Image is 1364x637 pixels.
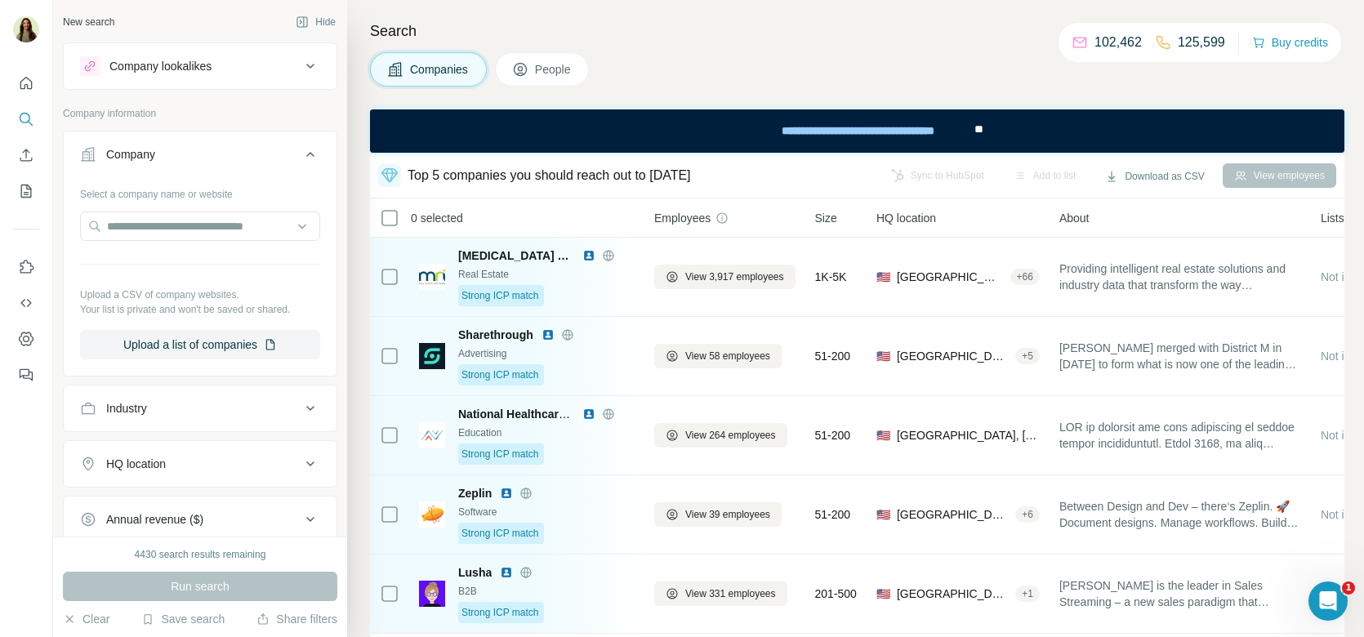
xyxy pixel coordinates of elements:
span: 201-500 [815,586,857,602]
div: Annual revenue ($) [106,511,203,528]
button: Industry [64,389,337,428]
img: LinkedIn logo [542,328,555,341]
span: View 58 employees [685,349,770,363]
img: LinkedIn logo [500,487,513,500]
button: View 39 employees [654,502,782,527]
button: View 3,917 employees [654,265,796,289]
div: + 66 [1010,269,1040,284]
button: My lists [13,176,39,206]
span: 51-200 [815,427,851,443]
iframe: Banner [370,109,1344,153]
img: Logo of Zeplin [419,501,445,528]
p: Company information [63,106,337,121]
p: Your list is private and won't be saved or shared. [80,302,320,317]
span: Lusha [458,564,492,581]
span: View 3,917 employees [685,269,784,284]
button: Feedback [13,360,39,390]
div: HQ location [106,456,166,472]
button: Enrich CSV [13,140,39,170]
div: Industry [106,400,147,416]
span: Sharethrough [458,327,533,343]
img: LinkedIn logo [500,566,513,579]
span: [GEOGRAPHIC_DATA], [US_STATE] [897,348,1009,364]
h4: Search [370,20,1344,42]
button: Buy credits [1252,31,1328,54]
span: View 39 employees [685,507,770,522]
span: HQ location [876,210,936,226]
img: Logo of National Healthcareer Association [419,422,445,448]
img: Logo of Lusha [419,581,445,607]
span: Strong ICP match [461,288,539,303]
span: [MEDICAL_DATA] Software [458,247,574,264]
button: Use Surfe API [13,288,39,318]
span: 🇺🇸 [876,506,890,523]
span: LOR ip dolorsit ame cons adipiscing el seddoe tempor incididuntutl. Etdol 3168, ma aliq enimad mi... [1059,419,1301,452]
div: 4430 search results remaining [135,547,266,562]
span: 1K-5K [815,269,847,285]
div: + 1 [1015,586,1040,601]
span: 🇺🇸 [876,269,890,285]
p: Upload a CSV of company websites. [80,287,320,302]
span: Strong ICP match [461,605,539,620]
span: [GEOGRAPHIC_DATA], [US_STATE] [897,506,1009,523]
button: Save search [141,611,225,627]
span: 51-200 [815,348,851,364]
span: 1 [1342,581,1355,595]
span: People [535,61,573,78]
div: Real Estate [458,267,635,282]
div: Advertising [458,346,635,361]
div: Top 5 companies you should reach out to [DATE] [408,166,691,185]
button: Quick start [13,69,39,98]
button: Clear [63,611,109,627]
div: Company lookalikes [109,58,212,74]
img: Logo of MRI Software [419,264,445,290]
div: New search [63,15,114,29]
p: 102,462 [1094,33,1142,52]
img: Logo of Sharethrough [419,343,445,369]
button: Dashboard [13,324,39,354]
span: 🇺🇸 [876,348,890,364]
span: 0 selected [411,210,463,226]
span: View 331 employees [685,586,776,601]
span: Strong ICP match [461,367,539,382]
div: + 6 [1015,507,1040,522]
span: [GEOGRAPHIC_DATA], [US_STATE] [897,427,1040,443]
img: LinkedIn logo [582,408,595,421]
div: Education [458,425,635,440]
img: LinkedIn logo [582,249,595,262]
span: 🇺🇸 [876,586,890,602]
span: Employees [654,210,711,226]
button: Download as CSV [1094,164,1215,189]
button: Hide [284,10,347,34]
span: Size [815,210,837,226]
span: Strong ICP match [461,526,539,541]
div: B2B [458,584,635,599]
span: 51-200 [815,506,851,523]
button: Upload a list of companies [80,330,320,359]
span: 🇺🇸 [876,427,890,443]
span: National Healthcareer Association [458,408,644,421]
span: About [1059,210,1090,226]
span: [PERSON_NAME] merged with District M in [DATE] to form what is now one of the leading independent... [1059,340,1301,372]
button: Search [13,105,39,134]
span: [GEOGRAPHIC_DATA], [US_STATE] [897,586,1009,602]
button: Share filters [256,611,337,627]
span: View 264 employees [685,428,776,443]
iframe: Intercom live chat [1308,581,1348,621]
div: + 5 [1015,349,1040,363]
button: Company lookalikes [64,47,337,86]
button: View 264 employees [654,423,787,448]
span: [PERSON_NAME] is the leader in Sales Streaming – a new sales paradigm that streams top leads stra... [1059,577,1301,610]
p: 125,599 [1178,33,1225,52]
button: Annual revenue ($) [64,500,337,539]
img: Avatar [13,16,39,42]
button: View 58 employees [654,344,782,368]
button: Company [64,135,337,180]
span: Strong ICP match [461,447,539,461]
span: Providing intelligent real estate solutions and industry data that transform the way communities ... [1059,261,1301,293]
button: HQ location [64,444,337,483]
span: Companies [410,61,470,78]
span: [GEOGRAPHIC_DATA], [US_STATE] [897,269,1004,285]
div: Select a company name or website [80,180,320,202]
